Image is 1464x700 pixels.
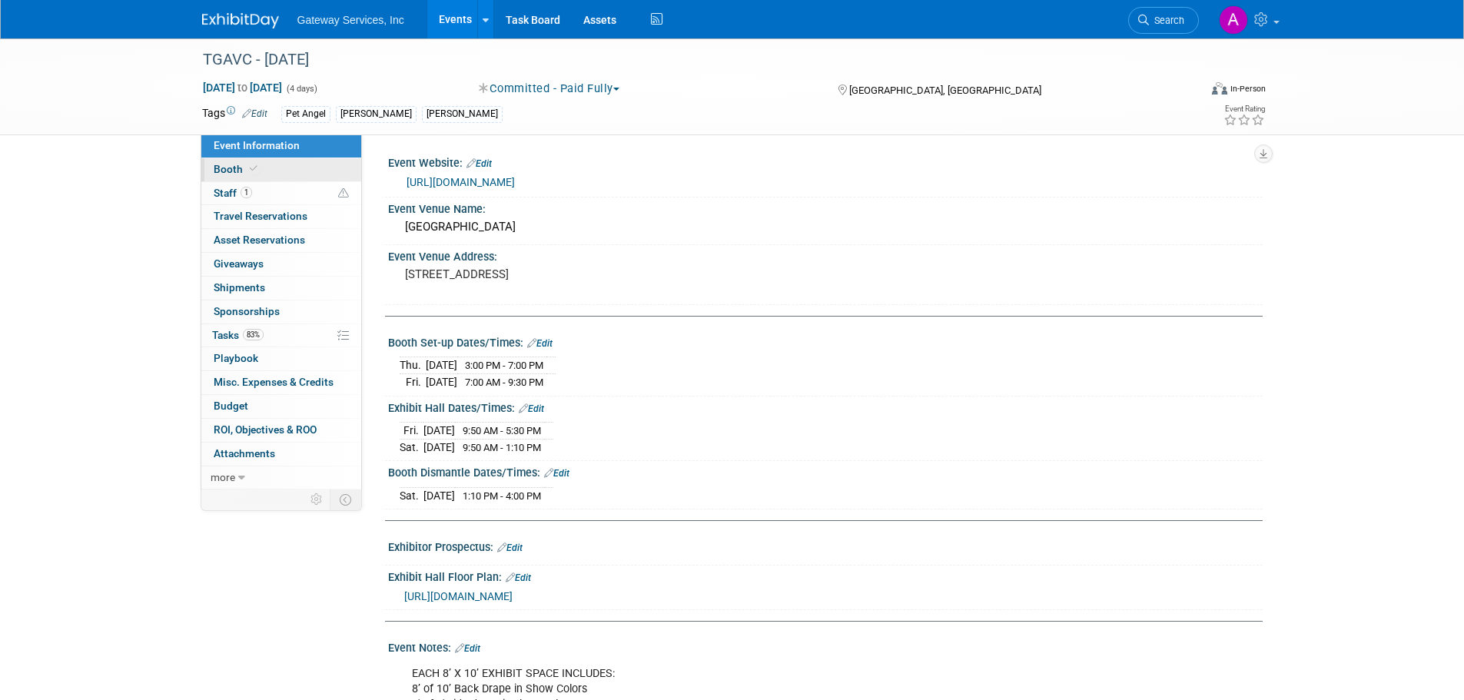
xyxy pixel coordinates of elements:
a: Booth [201,158,361,181]
img: Format-Inperson.png [1212,82,1227,95]
span: Tasks [212,329,264,341]
a: Tasks83% [201,324,361,347]
td: Tags [202,105,267,123]
div: Event Website: [388,151,1263,171]
a: Edit [455,643,480,654]
span: Potential Scheduling Conflict -- at least one attendee is tagged in another overlapping event. [338,187,349,201]
td: Fri. [400,374,426,390]
img: ExhibitDay [202,13,279,28]
span: (4 days) [285,84,317,94]
span: Event Information [214,139,300,151]
div: Event Venue Address: [388,245,1263,264]
span: Search [1149,15,1184,26]
td: [DATE] [423,423,455,440]
td: [DATE] [423,439,455,455]
a: Budget [201,395,361,418]
span: Budget [214,400,248,412]
span: Attachments [214,447,275,459]
a: Sponsorships [201,300,361,323]
span: Playbook [214,352,258,364]
td: Sat. [400,487,423,503]
span: [DATE] [DATE] [202,81,283,95]
span: Giveaways [214,257,264,270]
div: Booth Dismantle Dates/Times: [388,461,1263,481]
a: Playbook [201,347,361,370]
div: [PERSON_NAME] [422,106,503,122]
span: Gateway Services, Inc [297,14,404,26]
span: Shipments [214,281,265,294]
span: 9:50 AM - 5:30 PM [463,425,541,436]
a: Asset Reservations [201,229,361,252]
span: Misc. Expenses & Credits [214,376,334,388]
td: Fri. [400,423,423,440]
a: ROI, Objectives & ROO [201,419,361,442]
span: Asset Reservations [214,234,305,246]
button: Committed - Paid Fully [473,81,626,97]
span: Travel Reservations [214,210,307,222]
div: [PERSON_NAME] [336,106,417,122]
span: [GEOGRAPHIC_DATA], [GEOGRAPHIC_DATA] [849,85,1041,96]
span: 7:00 AM - 9:30 PM [465,377,543,388]
div: Exhibitor Prospectus: [388,536,1263,556]
a: Edit [527,338,553,349]
span: Staff [214,187,252,199]
span: 3:00 PM - 7:00 PM [465,360,543,371]
td: Thu. [400,357,426,374]
div: In-Person [1230,83,1266,95]
a: Giveaways [201,253,361,276]
div: [GEOGRAPHIC_DATA] [400,215,1251,239]
a: Edit [242,108,267,119]
span: to [235,81,250,94]
td: Toggle Event Tabs [330,489,361,509]
a: Edit [506,572,531,583]
div: Event Format [1108,80,1266,103]
td: [DATE] [426,374,457,390]
a: Attachments [201,443,361,466]
a: [URL][DOMAIN_NAME] [404,590,513,602]
pre: [STREET_ADDRESS] [405,267,735,281]
div: Event Notes: [388,636,1263,656]
span: more [211,471,235,483]
a: Edit [544,468,569,479]
div: Event Venue Name: [388,197,1263,217]
td: [DATE] [426,357,457,374]
div: Event Rating [1223,105,1265,113]
a: Search [1128,7,1199,34]
span: 1 [241,187,252,198]
div: Pet Angel [281,106,330,122]
div: TGAVC - [DATE] [198,46,1176,74]
span: 1:10 PM - 4:00 PM [463,490,541,502]
span: ROI, Objectives & ROO [214,423,317,436]
a: Travel Reservations [201,205,361,228]
div: Booth Set-up Dates/Times: [388,331,1263,351]
span: Sponsorships [214,305,280,317]
i: Booth reservation complete [250,164,257,173]
a: Misc. Expenses & Credits [201,371,361,394]
a: more [201,466,361,489]
a: [URL][DOMAIN_NAME] [407,176,515,188]
div: Exhibit Hall Dates/Times: [388,396,1263,416]
a: Event Information [201,134,361,158]
td: [DATE] [423,487,455,503]
a: Edit [466,158,492,169]
a: Edit [519,403,544,414]
span: 83% [243,329,264,340]
a: Shipments [201,277,361,300]
span: Booth [214,163,261,175]
span: 9:50 AM - 1:10 PM [463,442,541,453]
a: Edit [497,542,523,553]
img: Alyson Evans [1219,5,1248,35]
td: Personalize Event Tab Strip [304,489,330,509]
a: Staff1 [201,182,361,205]
div: Exhibit Hall Floor Plan: [388,566,1263,586]
td: Sat. [400,439,423,455]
